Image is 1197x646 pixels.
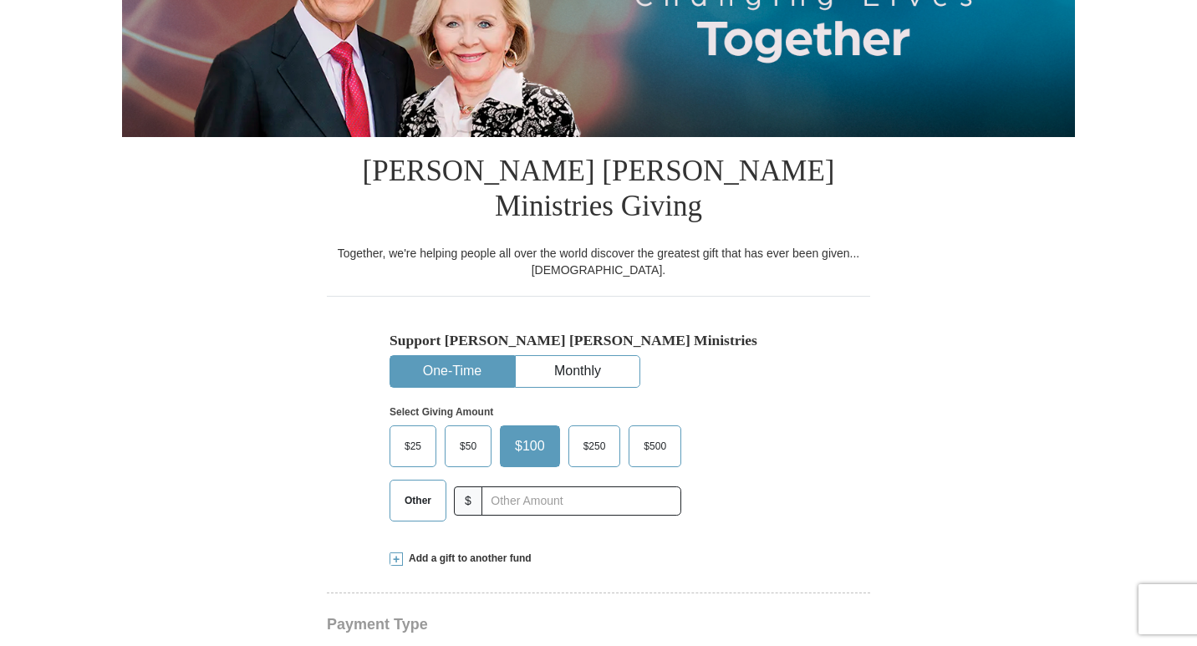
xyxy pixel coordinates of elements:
[396,434,430,459] span: $25
[507,434,553,459] span: $100
[390,332,807,349] h5: Support [PERSON_NAME] [PERSON_NAME] Ministries
[327,245,870,278] div: Together, we're helping people all over the world discover the greatest gift that has ever been g...
[454,486,482,516] span: $
[327,618,870,631] h4: Payment Type
[635,434,675,459] span: $500
[327,137,870,245] h1: [PERSON_NAME] [PERSON_NAME] Ministries Giving
[390,356,514,387] button: One-Time
[481,486,681,516] input: Other Amount
[516,356,639,387] button: Monthly
[575,434,614,459] span: $250
[396,488,440,513] span: Other
[451,434,485,459] span: $50
[403,552,532,566] span: Add a gift to another fund
[390,406,493,418] strong: Select Giving Amount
